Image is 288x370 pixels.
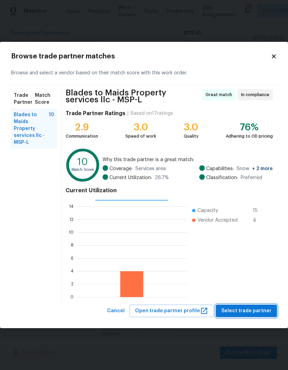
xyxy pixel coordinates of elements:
[109,174,152,181] span: Current Utilization:
[11,61,277,85] div: Browse and select a vendor based on their match score with this work order.
[14,111,49,146] span: Blades to Maids Property services llc - MSP-L
[221,307,271,315] span: Select trade partner
[125,110,131,117] div: |
[125,133,156,140] div: Speed of work
[129,305,214,317] button: Open trade partner profile
[135,307,208,315] span: Open trade partner profile
[71,256,74,260] text: 6
[66,110,125,117] h4: Trade Partner Ratings
[206,165,234,172] span: Capabilities:
[198,207,218,214] span: Capacity
[71,168,94,172] text: Match Score
[49,111,54,146] span: 10
[77,157,88,167] text: 10
[69,230,74,234] text: 10
[184,124,199,131] div: 3.0
[237,165,273,172] span: Snow
[66,187,273,194] h4: Current Utilization
[184,133,199,140] div: Quality
[14,92,35,106] span: Trade Partner
[35,92,54,106] span: Match Score
[103,156,273,163] span: Why this trade partner is a great match:
[226,133,273,140] div: Adhering to OD pricing
[71,243,74,247] text: 8
[66,89,200,103] span: Blades to Maids Property services llc - MSP-L
[131,110,173,117] div: Based on 17 ratings
[70,295,74,299] text: 0
[66,133,98,140] div: Communication
[155,174,169,181] span: 26.7 %
[11,53,271,60] h2: Browse trade partner matches
[206,174,238,181] span: Classification:
[69,204,74,209] text: 14
[226,124,273,131] div: 76%
[71,282,74,286] text: 2
[125,124,156,131] div: 3.0
[205,91,235,98] span: Great match
[135,165,166,172] span: Services area
[104,305,127,317] button: Cancel
[71,269,74,273] text: 4
[198,217,238,224] span: Vendor Accepted
[66,124,98,131] div: 2.9
[241,91,272,98] span: In compliance
[216,305,277,317] button: Select trade partner
[107,307,125,315] span: Cancel
[109,165,133,172] span: Coverage:
[253,207,264,214] span: 15
[69,217,74,221] text: 12
[241,174,262,181] span: Preferred
[253,217,264,224] span: 4
[252,166,273,171] span: + 2 more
